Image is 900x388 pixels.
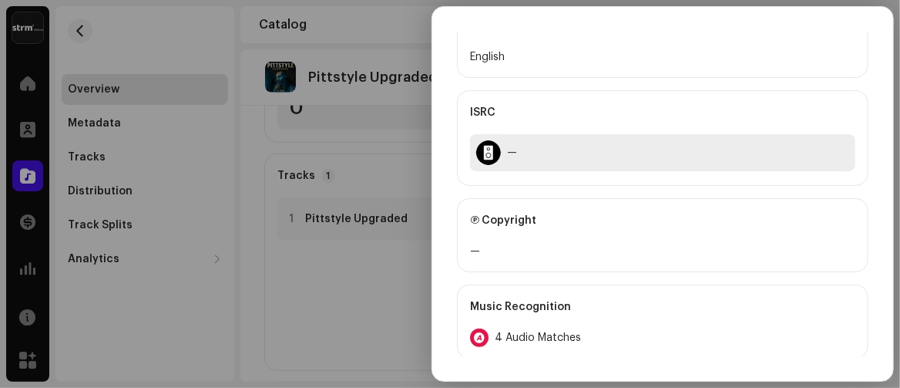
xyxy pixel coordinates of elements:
div: Music Recognition [470,285,855,329]
div: — [507,147,517,159]
div: English [470,48,855,66]
span: 4 Audio Matches [495,332,581,344]
div: Ⓟ Copyright [470,199,855,242]
div: ISRC [470,91,855,134]
div: — [470,242,855,261]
